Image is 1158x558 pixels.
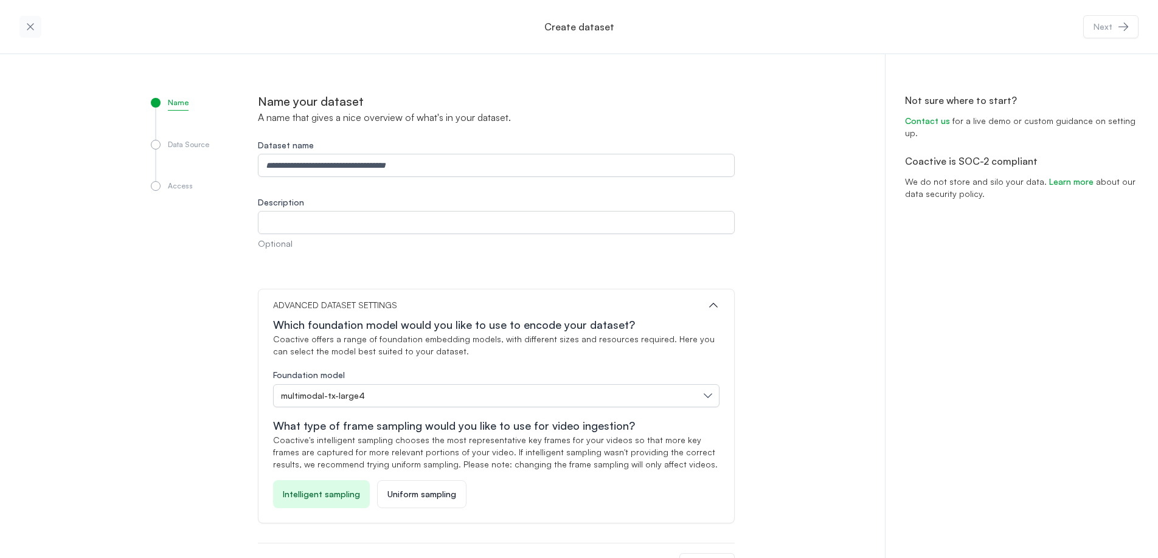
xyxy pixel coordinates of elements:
[273,417,719,434] p: What type of frame sampling would you like to use for video ingestion?
[273,384,719,407] button: multimodal-tx-large4
[258,139,735,151] label: Dataset name
[258,110,735,125] p: A name that gives a nice overview of what's in your dataset.
[905,93,1139,108] h2: Not sure where to start?
[281,390,365,402] span: multimodal-tx-large4
[1094,21,1112,33] div: Next
[905,115,950,126] a: Contact us
[168,140,209,152] p: Data Source
[258,196,735,208] label: Description
[258,238,735,250] div: Optional
[1049,176,1094,187] a: Learn more
[273,299,397,311] p: ADVANCED DATASET SETTINGS
[905,168,1139,215] p: We do not store and silo your data. about our data security policy.
[258,93,735,110] h1: Name your dataset
[273,434,719,470] p: Coactive's intelligent sampling chooses the most representative key frames for your videos so tha...
[905,108,1139,154] p: for a live demo or custom guidance on setting up.
[905,154,1139,168] h2: Coactive is SOC-2 compliant
[283,488,360,500] p: Intelligent sampling
[1083,15,1139,38] button: Next
[273,316,719,333] p: Which foundation model would you like to use to encode your dataset?
[387,488,456,500] p: Uniform sampling
[273,370,345,380] label: Foundation model
[168,98,189,111] p: Name
[273,299,719,311] button: ADVANCED DATASET SETTINGS
[273,333,719,357] p: Coactive offers a range of foundation embedding models, with different sizes and resources requir...
[168,181,193,193] p: Access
